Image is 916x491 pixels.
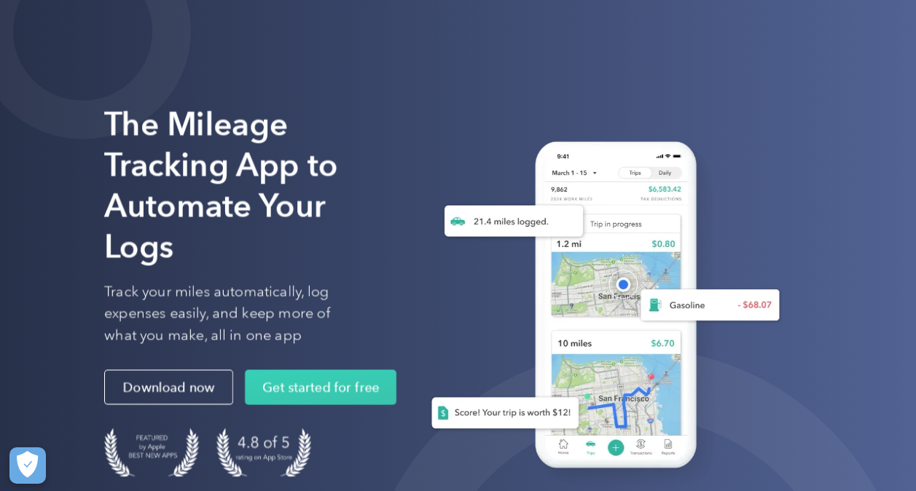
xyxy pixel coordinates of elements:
p: Track your miles automatically, log expenses easily, and keep more of what you make, all in one app [104,281,364,347]
a: Download now [104,370,233,405]
button: Cookies Settings [9,447,46,484]
img: Badge for Featured by Apple Best New Apps [104,428,199,477]
img: Everlance, mileage tracker app, expense tracking app [408,127,791,490]
img: 4.9 out of 5 stars on the app store [216,428,311,477]
strong: The Mileage Tracking App to Automate Your Logs [104,105,338,266]
a: Get started for free [245,370,396,405]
